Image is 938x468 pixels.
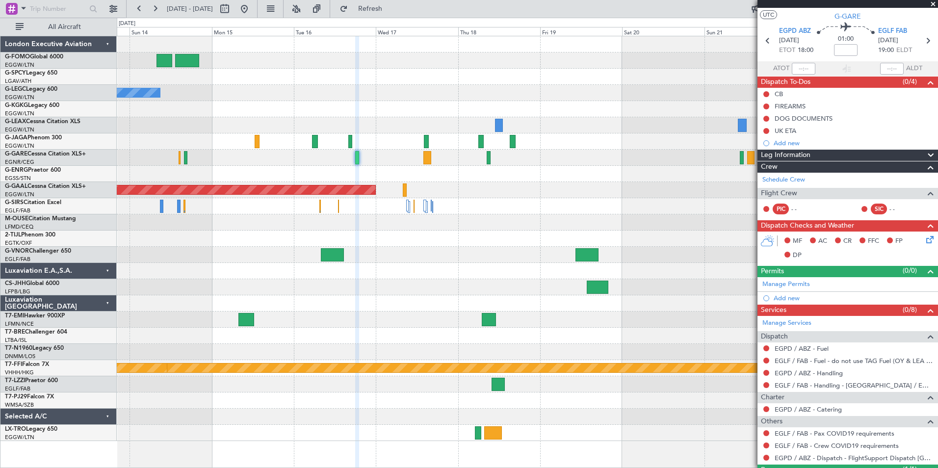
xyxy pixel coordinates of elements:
[5,329,25,335] span: T7-BRE
[5,345,32,351] span: T7-N1960
[5,426,57,432] a: LX-TROLegacy 650
[5,78,31,85] a: LGAV/ATH
[889,205,912,213] div: - -
[5,281,59,286] a: CS-JHHGlobal 6000
[761,188,797,199] span: Flight Crew
[11,19,106,35] button: All Aircraft
[130,27,211,36] div: Sun 14
[5,345,64,351] a: T7-N1960Legacy 650
[5,313,65,319] a: T7-EMIHawker 900XP
[5,288,30,295] a: LFPB/LBG
[843,236,852,246] span: CR
[5,385,30,392] a: EGLF/FAB
[5,119,80,125] a: G-LEAXCessna Citation XLS
[5,281,26,286] span: CS-JHH
[779,26,811,36] span: EGPD ABZ
[761,77,810,88] span: Dispatch To-Dos
[5,353,35,360] a: DNMM/LOS
[5,70,26,76] span: G-SPCY
[775,102,806,110] div: FIREARMS
[294,27,376,36] div: Tue 16
[5,232,55,238] a: 2-TIJLPhenom 300
[779,36,799,46] span: [DATE]
[622,27,704,36] div: Sat 20
[5,320,34,328] a: LFMN/NCE
[5,216,76,222] a: M-OUSECitation Mustang
[5,313,24,319] span: T7-EMI
[5,86,57,92] a: G-LEGCLegacy 600
[896,46,912,55] span: ELDT
[773,204,789,214] div: PIC
[878,26,907,36] span: EGLF FAB
[5,362,49,367] a: T7-FFIFalcon 7X
[775,442,899,450] a: EGLF / FAB - Crew COVID19 requirements
[775,369,843,377] a: EGPD / ABZ - Handling
[834,11,861,22] span: G-GARE
[793,251,802,260] span: DP
[903,77,917,87] span: (0/4)
[704,27,786,36] div: Sun 21
[540,27,622,36] div: Fri 19
[5,362,22,367] span: T7-FFI
[903,305,917,315] span: (0/8)
[5,200,61,206] a: G-SIRSCitation Excel
[5,126,34,133] a: EGGW/LTN
[775,127,796,135] div: UK ETA
[5,142,34,150] a: EGGW/LTN
[5,119,26,125] span: G-LEAX
[26,24,104,30] span: All Aircraft
[871,204,887,214] div: SIC
[5,216,28,222] span: M-OUSE
[458,27,540,36] div: Thu 18
[5,70,57,76] a: G-SPCYLegacy 650
[761,392,784,403] span: Charter
[762,280,810,289] a: Manage Permits
[775,357,933,365] a: EGLF / FAB - Fuel - do not use TAG Fuel (OY & LEA only) EGLF / FAB
[878,46,894,55] span: 19:00
[5,135,27,141] span: G-JAGA
[5,135,62,141] a: G-JAGAPhenom 300
[878,36,898,46] span: [DATE]
[5,378,25,384] span: T7-LZZI
[5,426,26,432] span: LX-TRO
[5,151,27,157] span: G-GARE
[5,151,86,157] a: G-GARECessna Citation XLS+
[761,220,854,232] span: Dispatch Checks and Weather
[761,331,788,342] span: Dispatch
[5,256,30,263] a: EGLF/FAB
[5,200,24,206] span: G-SIRS
[895,236,903,246] span: FP
[761,266,784,277] span: Permits
[212,27,294,36] div: Mon 15
[5,54,30,60] span: G-FOMO
[167,4,213,13] span: [DATE] - [DATE]
[5,394,54,400] a: T7-PJ29Falcon 7X
[5,248,29,254] span: G-VNOR
[775,381,933,390] a: EGLF / FAB - Handling - [GEOGRAPHIC_DATA] / EGLF / FAB
[5,94,34,101] a: EGGW/LTN
[773,64,789,74] span: ATOT
[119,20,135,28] div: [DATE]
[5,54,63,60] a: G-FOMOGlobal 6000
[791,205,813,213] div: - -
[779,46,795,55] span: ETOT
[5,103,59,108] a: G-KGKGLegacy 600
[335,1,394,17] button: Refresh
[775,344,829,353] a: EGPD / ABZ - Fuel
[775,405,842,414] a: EGPD / ABZ - Catering
[5,239,32,247] a: EGTK/OXF
[775,429,894,438] a: EGLF / FAB - Pax COVID19 requirements
[774,294,933,302] div: Add new
[818,236,827,246] span: AC
[792,63,815,75] input: --:--
[762,318,811,328] a: Manage Services
[906,64,922,74] span: ALDT
[5,167,28,173] span: G-ENRG
[5,183,27,189] span: G-GAAL
[5,167,61,173] a: G-ENRGPraetor 600
[5,248,71,254] a: G-VNORChallenger 650
[30,1,86,16] input: Trip Number
[5,61,34,69] a: EGGW/LTN
[838,34,854,44] span: 01:00
[5,394,27,400] span: T7-PJ29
